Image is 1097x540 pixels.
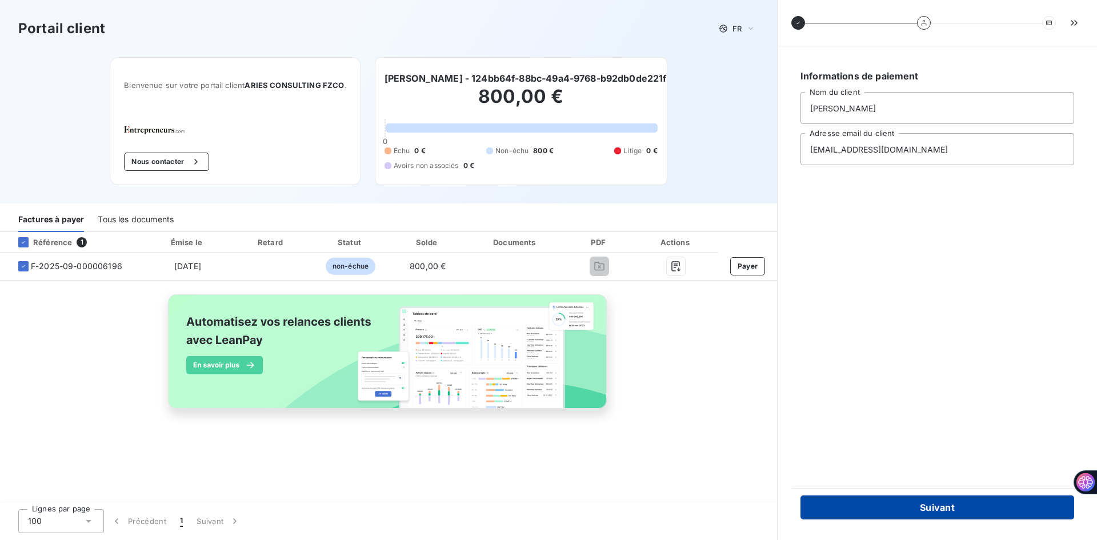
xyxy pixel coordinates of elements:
span: Bienvenue sur votre portail client . [124,81,346,90]
span: 0 € [646,146,657,156]
span: Litige [623,146,642,156]
div: PDF [567,237,631,248]
button: Suivant [800,495,1074,519]
img: banner [158,287,619,428]
span: [DATE] [174,261,201,271]
span: F-2025-09-000006196 [31,261,122,272]
button: Nous contacter [124,153,209,171]
div: Solde [392,237,464,248]
span: 800 € [533,146,554,156]
div: Factures à payer [18,208,84,232]
span: 0 [383,137,387,146]
span: 1 [180,515,183,527]
button: 1 [173,509,190,533]
span: 0 € [463,161,474,171]
div: Retard [234,237,309,248]
span: 1 [77,237,87,247]
h2: 800,00 € [385,85,658,119]
div: Actions [636,237,716,248]
span: 800,00 € [410,261,446,271]
h3: Portail client [18,18,105,39]
input: placeholder [800,133,1074,165]
img: Company logo [124,126,197,134]
button: Suivant [190,509,247,533]
span: FR [732,24,742,33]
h6: Informations de paiement [800,69,1074,83]
div: Statut [314,237,387,248]
span: ARIES CONSULTING FZCO [245,81,344,90]
span: Non-échu [495,146,529,156]
input: placeholder [800,92,1074,124]
span: Avoirs non associés [394,161,459,171]
h6: [PERSON_NAME] - 124bb64f-88bc-49a4-9768-b92db0de221f [385,71,667,85]
span: 100 [28,515,42,527]
span: non-échue [326,258,375,275]
span: 0 € [414,146,425,156]
div: Documents [468,237,563,248]
div: Référence [9,237,72,247]
div: Émise le [146,237,229,248]
div: Tous les documents [98,208,174,232]
span: Échu [394,146,410,156]
button: Payer [730,257,766,275]
button: Précédent [104,509,173,533]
